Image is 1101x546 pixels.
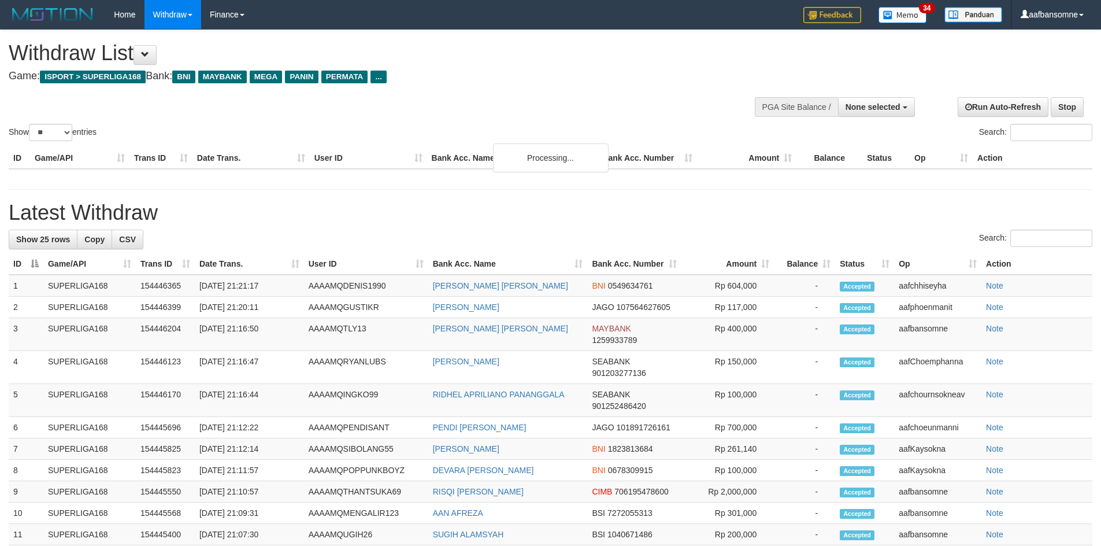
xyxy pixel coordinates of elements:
[774,503,835,524] td: -
[986,302,1003,312] a: Note
[681,384,774,417] td: Rp 100,000
[304,503,428,524] td: AAAAMQMENGALIR123
[986,324,1003,333] a: Note
[9,147,30,169] th: ID
[136,297,195,318] td: 154446399
[592,302,614,312] span: JAGO
[428,253,588,275] th: Bank Acc. Name: activate to sort column ascending
[681,503,774,524] td: Rp 301,000
[592,281,605,290] span: BNI
[1010,230,1092,247] input: Search:
[136,503,195,524] td: 154445568
[195,481,304,503] td: [DATE] 21:10:57
[304,275,428,297] td: AAAAMQDENIS1990
[43,384,136,417] td: SUPERLIGA168
[755,97,838,117] div: PGA Site Balance /
[986,487,1003,496] a: Note
[894,253,981,275] th: Op: activate to sort column ascending
[9,201,1092,224] h1: Latest Withdraw
[774,417,835,438] td: -
[40,71,146,83] span: ISPORT > SUPERLIGA168
[9,318,43,351] td: 3
[840,488,874,497] span: Accepted
[681,275,774,297] td: Rp 604,000
[9,124,97,141] label: Show entries
[84,235,105,244] span: Copy
[136,318,195,351] td: 154446204
[195,318,304,351] td: [DATE] 21:16:50
[774,438,835,460] td: -
[433,508,483,518] a: AAN AFREZA
[840,303,874,313] span: Accepted
[681,253,774,275] th: Amount: activate to sort column ascending
[9,42,722,65] h1: Withdraw List
[592,487,612,496] span: CIMB
[986,444,1003,453] a: Note
[592,444,605,453] span: BNI
[986,357,1003,366] a: Note
[894,318,981,351] td: aafbansomne
[433,302,499,312] a: [PERSON_NAME]
[9,460,43,481] td: 8
[433,281,568,290] a: [PERSON_NAME] [PERSON_NAME]
[493,143,609,172] div: Processing...
[43,481,136,503] td: SUPERLIGA168
[9,438,43,460] td: 7
[43,460,136,481] td: SUPERLIGA168
[43,275,136,297] td: SUPERLIGA168
[894,481,981,503] td: aafbansomne
[9,6,97,23] img: MOTION_logo.png
[840,390,874,400] span: Accepted
[681,318,774,351] td: Rp 400,000
[9,351,43,384] td: 4
[433,324,568,333] a: [PERSON_NAME] [PERSON_NAME]
[129,147,192,169] th: Trans ID
[894,460,981,481] td: aafKaysokna
[986,530,1003,539] a: Note
[433,487,524,496] a: RISQI [PERSON_NAME]
[614,487,668,496] span: Copy 706195478600 to clipboard
[304,318,428,351] td: AAAAMQTLY13
[840,324,874,334] span: Accepted
[862,147,910,169] th: Status
[433,444,499,453] a: [PERSON_NAME]
[592,466,605,475] span: BNI
[43,417,136,438] td: SUPERLIGA168
[304,351,428,384] td: AAAAMQRYANLUBS
[304,297,428,318] td: AAAAMQGUSTIKR
[894,524,981,545] td: aafbansomne
[796,147,862,169] th: Balance
[681,417,774,438] td: Rp 700,000
[136,524,195,545] td: 154445400
[192,147,310,169] th: Date Trans.
[29,124,72,141] select: Showentries
[979,124,1092,141] label: Search:
[958,97,1048,117] a: Run Auto-Refresh
[840,282,874,292] span: Accepted
[9,417,43,438] td: 6
[840,509,874,519] span: Accepted
[608,281,653,290] span: Copy 0549634761 to clipboard
[774,460,835,481] td: -
[894,417,981,438] td: aafchoeunmanni
[112,230,143,249] a: CSV
[894,384,981,417] td: aafchournsokneav
[9,253,43,275] th: ID: activate to sort column descending
[433,530,504,539] a: SUGIH ALAMSYAH
[321,71,368,83] span: PERMATA
[592,368,646,378] span: Copy 901203277136 to clipboard
[894,275,981,297] td: aafchhiseyha
[136,253,195,275] th: Trans ID: activate to sort column ascending
[607,530,653,539] span: Copy 1040671486 to clipboard
[835,253,894,275] th: Status: activate to sort column ascending
[894,438,981,460] td: aafKaysokna
[944,7,1002,23] img: panduan.png
[136,384,195,417] td: 154446170
[9,481,43,503] td: 9
[9,384,43,417] td: 5
[910,147,973,169] th: Op
[304,524,428,545] td: AAAAMQUGIH26
[840,357,874,367] span: Accepted
[608,444,653,453] span: Copy 1823813684 to clipboard
[198,71,247,83] span: MAYBANK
